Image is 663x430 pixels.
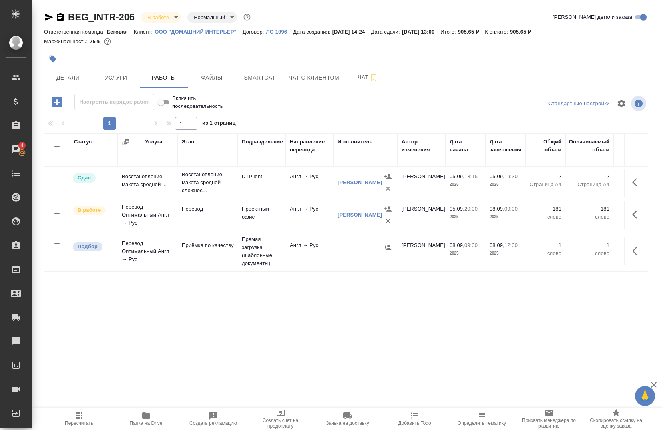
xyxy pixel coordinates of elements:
div: Направление перевода [290,138,330,154]
button: Заявка на доставку [314,408,381,430]
a: ЛС-1096 [266,28,293,35]
p: 18:15 [464,173,478,179]
span: Детали [49,73,87,83]
p: 12:00 [504,242,518,248]
button: Назначить [382,203,394,215]
a: BEG_INTR-206 [68,12,135,22]
p: Сдан [78,174,91,182]
div: Услуга [145,138,162,146]
p: Дата сдачи: [371,29,402,35]
p: 08.09, [450,242,464,248]
p: Страница А4 [530,181,561,189]
td: Прямая загрузка (шаблонные документы) [238,231,286,271]
button: Назначить [382,171,394,183]
p: слово [530,213,561,221]
p: Ответственная команда: [44,29,107,35]
p: ООО "ДОМАШНИЙ ИНТЕРЬЕР" [155,29,243,35]
p: 2 [530,173,561,181]
td: [PERSON_NAME] [398,201,446,229]
span: Настроить таблицу [612,94,631,113]
p: 05.09, [450,206,464,212]
p: Страница А4 [569,181,609,189]
p: Беговая [107,29,134,35]
td: DTPlight [238,169,286,197]
p: Перевод [182,205,234,213]
td: [PERSON_NAME] [398,237,446,265]
p: 2025 [490,213,522,221]
button: Сгруппировать [122,138,130,146]
button: Определить тематику [448,408,516,430]
span: Создать рекламацию [189,420,237,426]
button: 191.28 RUB; [102,36,113,47]
span: Папка на Drive [130,420,163,426]
p: RUB [617,249,649,257]
span: Файлы [193,73,231,83]
p: Маржинальность: [44,38,90,44]
div: Менеджер проверил работу исполнителя, передает ее на следующий этап [72,173,114,183]
div: Автор изменения [402,138,442,154]
p: 75% [90,38,102,44]
p: слово [569,213,609,221]
p: 19:30 [504,173,518,179]
div: Исполнитель выполняет работу [72,205,114,216]
p: Дата создания: [293,29,332,35]
p: 09:00 [504,206,518,212]
td: Перевод Оптимальный Англ → Рус [118,235,178,267]
div: Общий объем [530,138,561,154]
button: Скопировать ссылку на оценку заказа [583,408,650,430]
p: ЛС-1096 [266,29,293,35]
span: Добавить Todo [398,420,431,426]
span: из 1 страниц [202,118,236,130]
button: Нормальный [191,14,227,21]
span: Создать счет на предоплату [252,418,309,429]
button: Добавить тэг [44,50,62,68]
p: Итого: [440,29,458,35]
button: Скопировать ссылку [56,12,65,22]
td: Восстановление макета средней ... [118,169,178,197]
span: Чат с клиентом [289,73,339,83]
button: Удалить [382,215,394,227]
span: [PERSON_NAME] детали заказа [553,13,632,21]
button: Здесь прячутся важные кнопки [627,173,647,192]
div: В работе [141,12,181,23]
p: 2025 [450,181,482,189]
p: 0 [617,241,649,249]
span: Услуги [97,73,135,83]
a: [PERSON_NAME] [338,212,382,218]
p: 2 [569,173,609,181]
p: [DATE] 13:00 [402,29,441,35]
span: Smartcat [241,73,279,83]
p: 09:00 [464,242,478,248]
p: 20:00 [464,206,478,212]
span: Чат [349,72,387,82]
button: Удалить [382,183,394,195]
td: Проектный офис [238,201,286,229]
p: Восстановление макета средней сложнос... [182,171,234,195]
p: 1 [569,241,609,249]
button: 🙏 [635,386,655,406]
p: 05.09, [450,173,464,179]
button: Здесь прячутся важные кнопки [627,205,647,224]
p: 905,65 ₽ [510,29,537,35]
p: RUB [617,181,649,189]
p: 05.09, [490,173,504,179]
td: Англ → Рус [286,169,334,197]
p: 2025 [490,181,522,189]
span: Работы [145,73,183,83]
div: Исполнитель [338,138,373,146]
button: Папка на Drive [113,408,180,430]
div: Этап [182,138,194,146]
span: Включить последовательность [172,94,238,110]
div: В работе [187,12,237,23]
p: Приёмка по качеству [182,241,234,249]
p: 16 [617,173,649,181]
td: [PERSON_NAME] [398,169,446,197]
td: Англ → Рус [286,201,334,229]
p: слово [530,249,561,257]
p: Договор: [243,29,266,35]
a: ООО "ДОМАШНИЙ ИНТЕРЬЕР" [155,28,243,35]
span: Скопировать ссылку на оценку заказа [587,418,645,429]
p: Подбор [78,243,98,251]
span: 🙏 [638,388,652,404]
div: split button [546,98,612,110]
